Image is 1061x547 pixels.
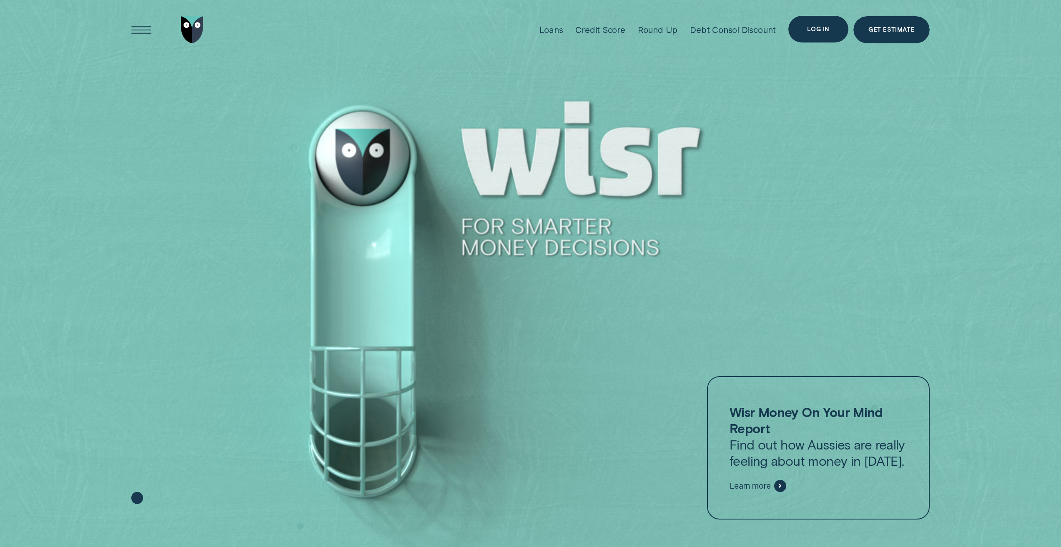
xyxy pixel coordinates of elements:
[707,376,930,519] a: Wisr Money On Your Mind ReportFind out how Aussies are really feeling about money in [DATE].Learn...
[128,16,155,43] button: Open Menu
[730,404,883,436] strong: Wisr Money On Your Mind Report
[807,27,829,32] div: Log in
[788,16,848,43] button: Log in
[730,404,907,469] p: Find out how Aussies are really feeling about money in [DATE].
[690,25,776,35] div: Debt Consol Discount
[730,481,771,491] span: Learn more
[539,25,563,35] div: Loans
[181,16,203,43] img: Wisr
[638,25,677,35] div: Round Up
[575,25,625,35] div: Credit Score
[853,16,930,43] a: Get Estimate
